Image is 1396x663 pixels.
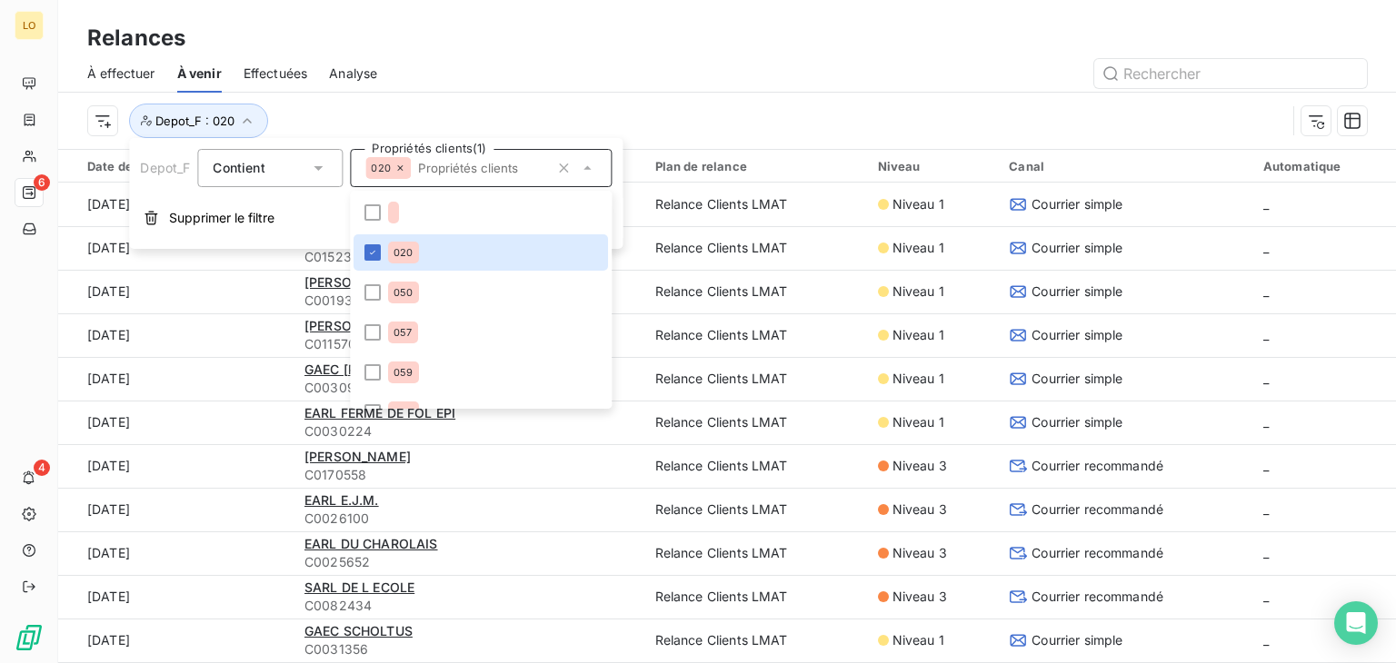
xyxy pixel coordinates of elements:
[244,64,308,83] span: Effectuées
[1263,414,1269,430] span: _
[58,226,294,270] td: [DATE]
[87,158,283,174] div: Date de relance
[892,588,947,606] span: Niveau 3
[304,466,633,484] span: C0170558
[58,575,294,618] td: [DATE]
[304,318,411,333] span: [PERSON_NAME]
[892,413,944,431] span: Niveau 1
[304,623,413,638] span: GAEC SCHOLTUS
[892,239,944,257] span: Niveau 1
[329,64,377,83] span: Analyse
[892,195,944,213] span: Niveau 1
[1032,457,1163,475] span: Courrier recommandé
[34,174,50,191] span: 6
[1263,632,1269,648] span: _
[304,640,633,658] span: C0031356
[87,22,185,54] h3: Relances
[1032,370,1122,388] span: Courrier simple
[394,367,413,378] span: 059
[1032,282,1122,301] span: Courrier simple
[892,326,944,344] span: Niveau 1
[304,492,379,508] span: EARL E.J.M.
[304,405,455,421] span: EARL FERME DE FOL EPI
[1032,413,1122,431] span: Courrier simple
[644,270,867,313] td: Relance Clients LMAT
[15,623,44,652] img: Logo LeanPay
[58,488,294,531] td: [DATE]
[1032,239,1122,257] span: Courrier simple
[304,361,450,377] span: GAEC [PERSON_NAME]
[213,160,264,175] span: Contient
[644,575,867,618] td: Relance Clients LMAT
[892,282,944,301] span: Niveau 1
[892,500,947,519] span: Niveau 3
[371,163,390,173] span: 020
[644,226,867,270] td: Relance Clients LMAT
[304,597,633,615] span: C0082434
[304,248,633,266] span: C0152391
[129,104,268,138] button: Depot_F : 020
[304,379,633,397] span: C0030931
[87,64,155,83] span: À effectuer
[58,444,294,488] td: [DATE]
[1263,159,1385,173] div: Automatique
[304,274,411,290] span: [PERSON_NAME]
[1009,159,1241,173] div: Canal
[304,536,438,551] span: EARL DU CHAROLAIS
[169,209,274,227] span: Supprimer le filtre
[140,160,190,175] span: Depot_F
[1032,544,1163,562] span: Courrier recommandé
[644,444,867,488] td: Relance Clients LMAT
[1263,283,1269,299] span: _
[1263,458,1269,473] span: _
[58,313,294,357] td: [DATE]
[304,422,633,440] span: C0030224
[411,160,550,176] input: Propriétés clients
[394,247,413,258] span: 020
[1032,326,1122,344] span: Courrier simple
[304,579,414,595] span: SARL DE L ECOLE
[1263,545,1269,560] span: _
[58,357,294,401] td: [DATE]
[1263,240,1269,255] span: _
[1263,196,1269,212] span: _
[892,370,944,388] span: Niveau 1
[34,460,50,476] span: 4
[304,553,633,571] span: C0025652
[58,401,294,444] td: [DATE]
[644,313,867,357] td: Relance Clients LMAT
[644,488,867,531] td: Relance Clients LMAT
[394,327,412,338] span: 057
[1334,601,1378,645] div: Open Intercom Messenger
[644,531,867,575] td: Relance Clients LMAT
[58,618,294,662] td: [DATE]
[129,198,623,238] button: Supprimer le filtre
[304,335,633,353] span: C0115708
[58,531,294,575] td: [DATE]
[304,510,633,528] span: C0026100
[1094,59,1367,88] input: Rechercher
[1263,589,1269,604] span: _
[1263,371,1269,386] span: _
[892,544,947,562] span: Niveau 3
[644,357,867,401] td: Relance Clients LMAT
[15,11,44,40] div: LO
[644,618,867,662] td: Relance Clients LMAT
[644,183,867,226] td: Relance Clients LMAT
[644,401,867,444] td: Relance Clients LMAT
[1032,588,1163,606] span: Courrier recommandé
[892,457,947,475] span: Niveau 3
[155,114,234,128] span: Depot_F : 020
[304,449,411,464] span: [PERSON_NAME]
[1263,501,1269,517] span: _
[1263,327,1269,342] span: _
[394,407,413,418] span: 065
[177,64,222,83] span: À venir
[655,159,856,173] div: Plan de relance
[878,159,988,173] div: Niveau
[1032,195,1122,213] span: Courrier simple
[58,183,294,226] td: [DATE]
[304,292,633,310] span: C0019330
[394,287,413,298] span: 050
[58,270,294,313] td: [DATE]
